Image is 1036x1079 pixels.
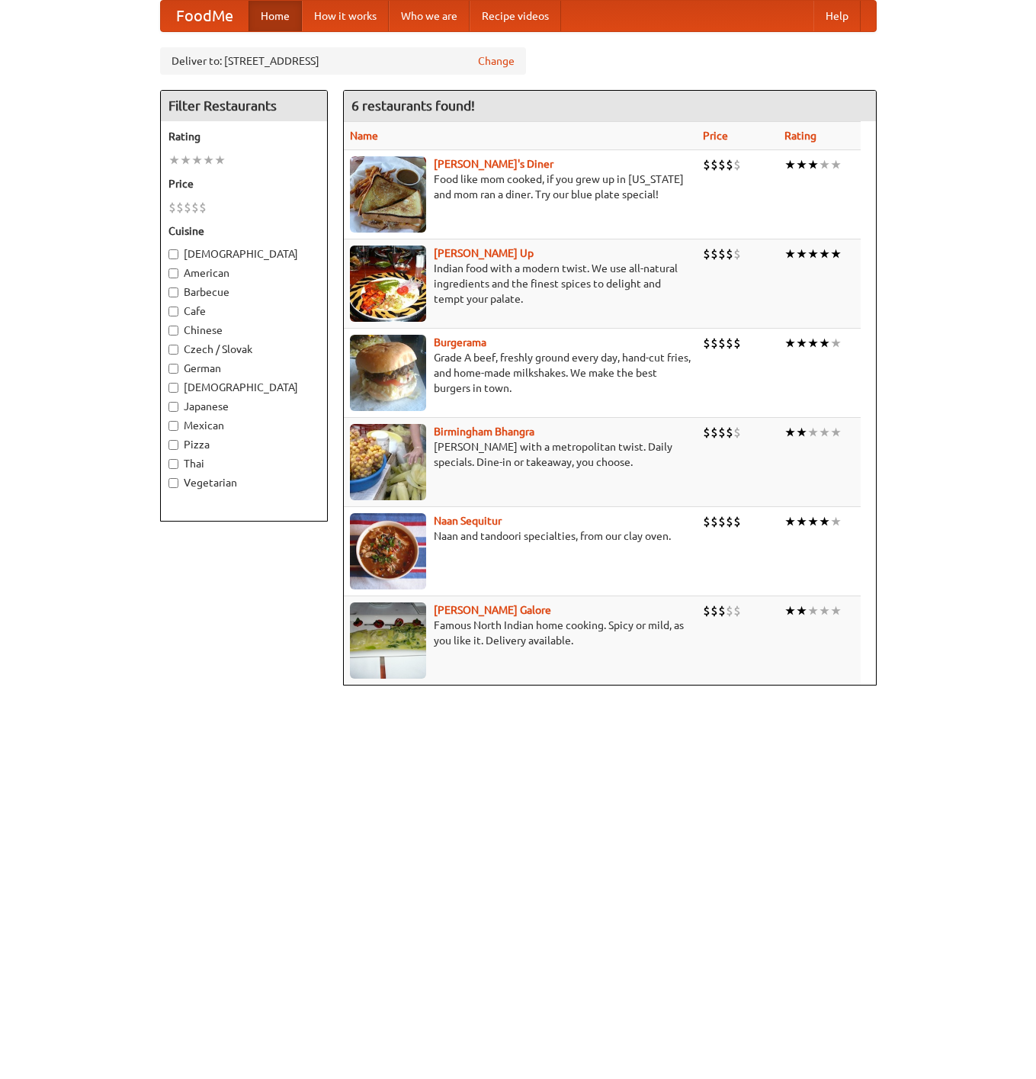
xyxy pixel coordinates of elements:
[784,424,796,441] li: ★
[434,425,534,438] a: Birmingham Bhangra
[168,440,178,450] input: Pizza
[726,335,733,352] li: $
[168,383,178,393] input: [DEMOGRAPHIC_DATA]
[830,246,842,262] li: ★
[703,424,710,441] li: $
[726,156,733,173] li: $
[168,303,319,319] label: Cafe
[733,602,741,619] li: $
[350,246,426,322] img: curryup.jpg
[350,513,426,589] img: naansequitur.jpg
[168,475,319,490] label: Vegetarian
[703,513,710,530] li: $
[350,335,426,411] img: burgerama.jpg
[830,424,842,441] li: ★
[819,246,830,262] li: ★
[389,1,470,31] a: Who we are
[807,246,819,262] li: ★
[830,335,842,352] li: ★
[470,1,561,31] a: Recipe videos
[819,424,830,441] li: ★
[710,513,718,530] li: $
[718,156,726,173] li: $
[726,513,733,530] li: $
[168,265,319,281] label: American
[813,1,861,31] a: Help
[168,380,319,395] label: [DEMOGRAPHIC_DATA]
[168,199,176,216] li: $
[168,249,178,259] input: [DEMOGRAPHIC_DATA]
[807,513,819,530] li: ★
[434,158,553,170] a: [PERSON_NAME]'s Diner
[784,246,796,262] li: ★
[249,1,302,31] a: Home
[733,513,741,530] li: $
[478,53,515,69] a: Change
[703,602,710,619] li: $
[168,287,178,297] input: Barbecue
[796,424,807,441] li: ★
[718,602,726,619] li: $
[796,246,807,262] li: ★
[168,129,319,144] h5: Rating
[830,602,842,619] li: ★
[796,602,807,619] li: ★
[726,246,733,262] li: $
[168,478,178,488] input: Vegetarian
[807,424,819,441] li: ★
[784,335,796,352] li: ★
[184,199,191,216] li: $
[168,421,178,431] input: Mexican
[191,199,199,216] li: $
[733,424,741,441] li: $
[807,335,819,352] li: ★
[302,1,389,31] a: How it works
[168,456,319,471] label: Thai
[350,172,691,202] p: Food like mom cooked, if you grew up in [US_STATE] and mom ran a diner. Try our blue plate special!
[168,246,319,262] label: [DEMOGRAPHIC_DATA]
[434,515,502,527] a: Naan Sequitur
[434,247,534,259] b: [PERSON_NAME] Up
[434,336,486,348] a: Burgerama
[180,152,191,169] li: ★
[168,345,178,355] input: Czech / Slovak
[807,156,819,173] li: ★
[168,418,319,433] label: Mexican
[830,156,842,173] li: ★
[199,199,207,216] li: $
[350,424,426,500] img: bhangra.jpg
[796,335,807,352] li: ★
[351,98,475,113] ng-pluralize: 6 restaurants found!
[726,424,733,441] li: $
[168,152,180,169] li: ★
[168,437,319,452] label: Pizza
[350,602,426,679] img: currygalore.jpg
[168,402,178,412] input: Japanese
[168,361,319,376] label: German
[434,604,551,616] a: [PERSON_NAME] Galore
[350,528,691,544] p: Naan and tandoori specialties, from our clay oven.
[733,246,741,262] li: $
[710,602,718,619] li: $
[168,323,319,338] label: Chinese
[718,424,726,441] li: $
[796,156,807,173] li: ★
[161,1,249,31] a: FoodMe
[830,513,842,530] li: ★
[203,152,214,169] li: ★
[160,47,526,75] div: Deliver to: [STREET_ADDRESS]
[807,602,819,619] li: ★
[168,284,319,300] label: Barbecue
[350,618,691,648] p: Famous North Indian home cooking. Spicy or mild, as you like it. Delivery available.
[161,91,327,121] h4: Filter Restaurants
[168,307,178,316] input: Cafe
[796,513,807,530] li: ★
[176,199,184,216] li: $
[703,156,710,173] li: $
[784,130,816,142] a: Rating
[350,439,691,470] p: [PERSON_NAME] with a metropolitan twist. Daily specials. Dine-in or takeaway, you choose.
[191,152,203,169] li: ★
[819,513,830,530] li: ★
